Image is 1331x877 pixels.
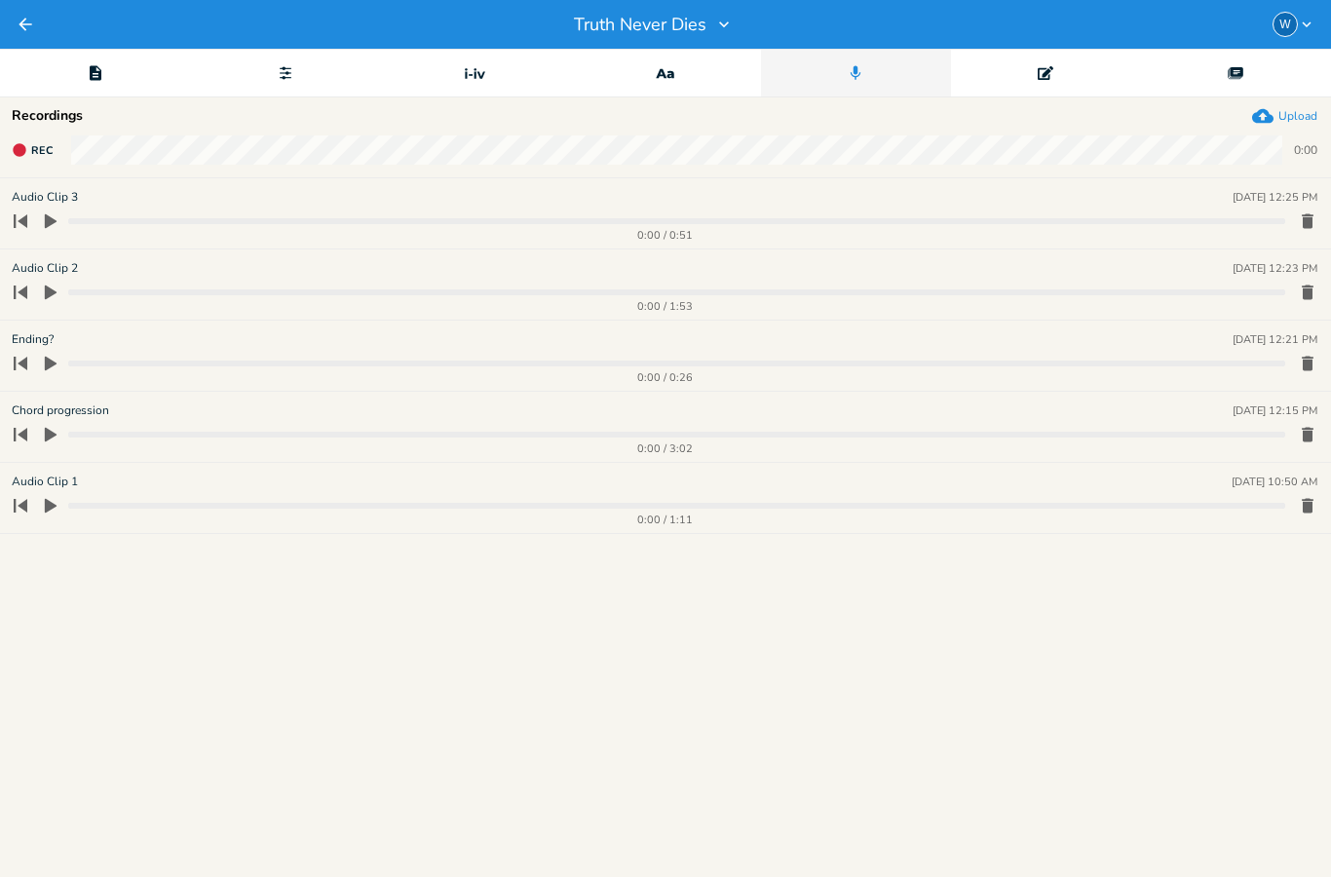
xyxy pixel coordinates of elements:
[46,443,1285,454] div: 0:00 / 3:02
[574,16,706,33] span: Truth Never Dies
[1233,334,1317,345] div: [DATE] 12:21 PM
[4,134,60,166] button: Rec
[12,401,109,420] span: Chord progression
[1278,108,1317,124] div: Upload
[1233,263,1317,274] div: [DATE] 12:23 PM
[12,473,78,491] span: Audio Clip 1
[1294,144,1317,156] div: 0:00
[46,301,1285,312] div: 0:00 / 1:53
[12,330,54,349] span: Ending?
[46,230,1285,241] div: 0:00 / 0:51
[1232,477,1317,487] div: [DATE] 10:50 AM
[12,259,78,278] span: Audio Clip 2
[1273,12,1298,37] div: William Federico
[12,109,1319,123] div: Recordings
[1273,12,1315,37] button: W
[1233,192,1317,203] div: [DATE] 12:25 PM
[1233,405,1317,416] div: [DATE] 12:15 PM
[46,515,1285,525] div: 0:00 / 1:11
[46,372,1285,383] div: 0:00 / 0:26
[31,143,53,158] span: Rec
[12,188,78,207] span: Audio Clip 3
[1252,105,1317,127] button: Upload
